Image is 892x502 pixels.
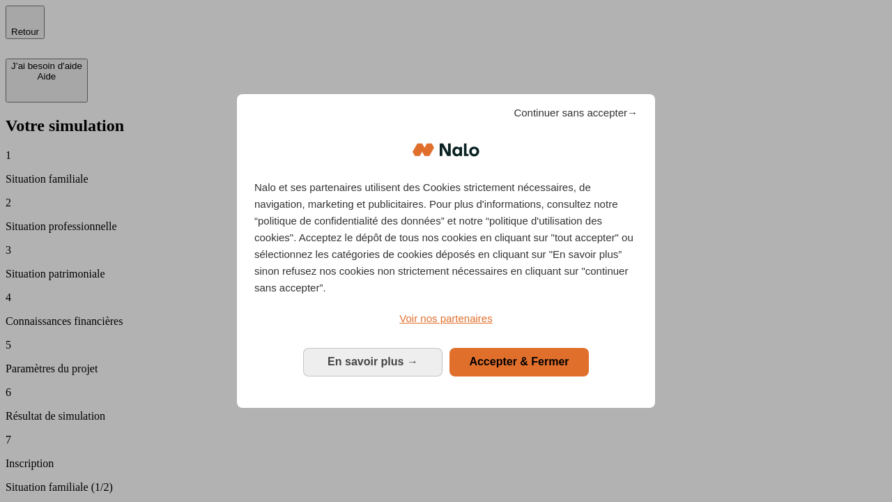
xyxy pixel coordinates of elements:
img: Logo [413,129,479,171]
span: Continuer sans accepter→ [514,105,638,121]
button: En savoir plus: Configurer vos consentements [303,348,443,376]
p: Nalo et ses partenaires utilisent des Cookies strictement nécessaires, de navigation, marketing e... [254,179,638,296]
span: Accepter & Fermer [469,356,569,367]
span: En savoir plus → [328,356,418,367]
div: Bienvenue chez Nalo Gestion du consentement [237,94,655,407]
span: Voir nos partenaires [399,312,492,324]
button: Accepter & Fermer: Accepter notre traitement des données et fermer [449,348,589,376]
a: Voir nos partenaires [254,310,638,327]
